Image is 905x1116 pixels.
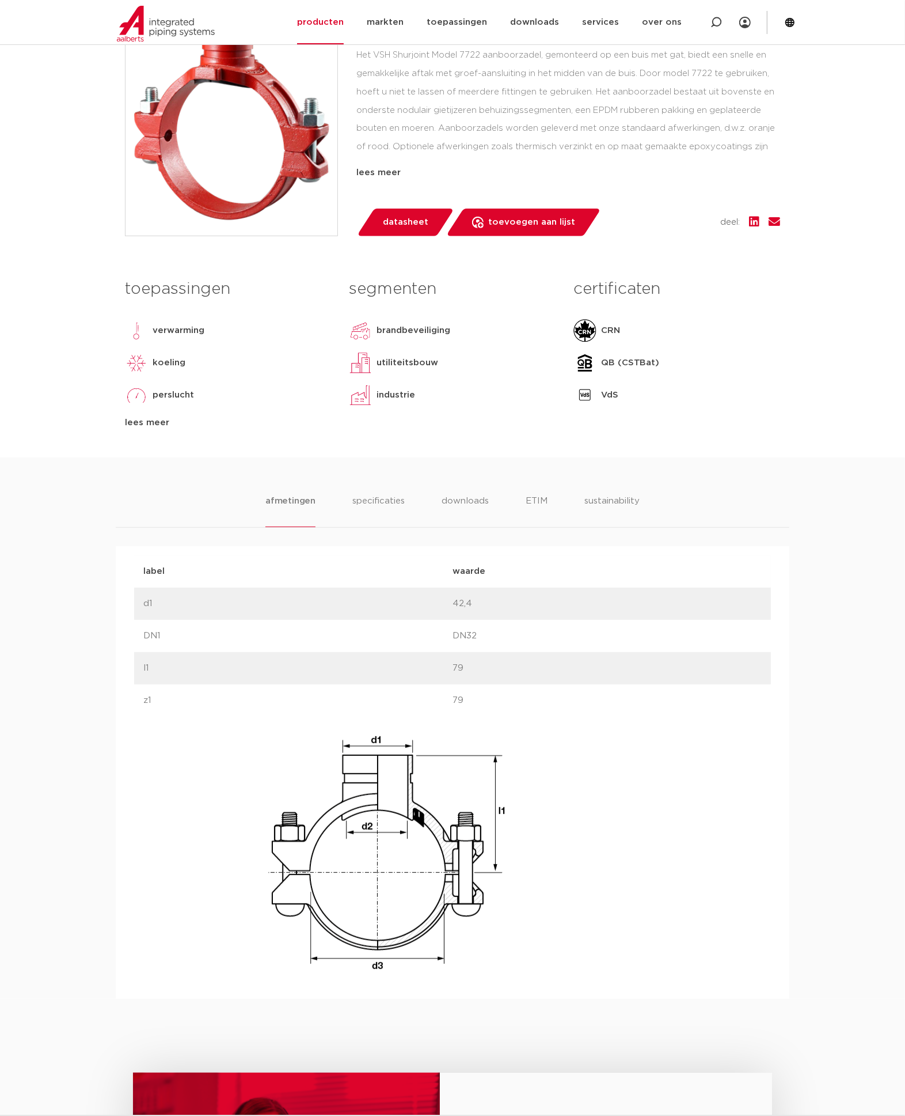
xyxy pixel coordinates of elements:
[452,565,762,578] p: waarde
[153,324,204,338] p: verwarming
[153,356,185,370] p: koeling
[601,324,620,338] p: CRN
[349,278,556,301] h3: segmenten
[349,319,372,342] img: brandbeveiliging
[601,388,618,402] p: VdS
[720,215,740,229] span: deel:
[143,565,452,578] p: label
[377,388,415,402] p: industrie
[352,494,405,527] li: specificaties
[143,629,452,643] p: DN1
[143,661,452,675] p: l1
[573,319,596,342] img: CRN
[573,278,780,301] h3: certificaten
[488,213,575,232] span: toevoegen aan lijst
[573,351,596,374] img: QB (CSTBat)
[601,356,660,370] p: QB (CSTBat)
[143,597,452,611] p: d1
[356,46,780,161] div: Het VSH Shurjoint Model 7722 aanboorzadel, gemonteerd op een buis met gat, biedt een snelle en ge...
[125,319,148,342] img: verwarming
[452,694,762,708] p: 79
[442,494,489,527] li: downloads
[452,661,762,675] p: 79
[452,629,762,643] p: DN32
[584,494,640,527] li: sustainability
[268,735,507,971] img: drawing for product
[573,384,596,407] img: VdS
[377,324,450,338] p: brandbeveiliging
[125,278,332,301] h3: toepassingen
[452,597,762,611] p: 42,4
[383,213,428,232] span: datasheet
[526,494,547,527] li: ETIM
[125,351,148,374] img: koeling
[265,494,315,527] li: afmetingen
[153,388,194,402] p: perslucht
[125,416,332,430] div: lees meer
[126,24,337,236] img: Product Image for VSH Shurjoint groef aanboorzadel MM 76,1x42,4 rood
[143,694,452,708] p: z1
[377,356,438,370] p: utiliteitsbouw
[349,351,372,374] img: utiliteitsbouw
[356,166,780,180] div: lees meer
[349,384,372,407] img: industrie
[356,209,454,236] a: datasheet
[125,384,148,407] img: perslucht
